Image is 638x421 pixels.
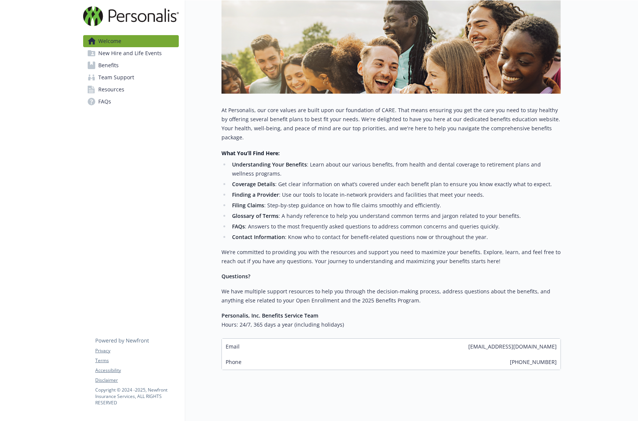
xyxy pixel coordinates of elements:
[232,202,264,209] strong: Filing Claims
[221,287,561,305] p: We have multiple support resources to help you through the decision-making process, address quest...
[98,96,111,108] span: FAQs
[98,35,121,47] span: Welcome
[230,233,561,242] li: : Know who to contact for benefit-related questions now or throughout the year.
[83,71,179,83] a: Team Support
[83,83,179,96] a: Resources
[232,223,245,230] strong: FAQs
[221,106,561,142] p: At Personalis, our core values are built upon our foundation of CARE. That means ensuring you get...
[232,233,285,241] strong: Contact Information
[95,357,178,364] a: Terms
[232,180,275,188] strong: Coverage Details
[230,160,561,178] li: : Learn about our various benefits, from health and dental coverage to retirement plans and welln...
[232,161,307,168] strong: Understanding Your Benefits
[221,150,280,157] strong: What You’ll Find Here:
[95,387,178,406] p: Copyright © 2024 - 2025 , Newfront Insurance Services, ALL RIGHTS RESERVED
[95,367,178,374] a: Accessibility
[221,248,561,266] p: We’re committed to providing you with the resources and support you need to maximize your benefit...
[232,191,279,198] strong: Finding a Provider
[83,59,179,71] a: Benefits
[230,211,561,221] li: : A handy reference to help you understand common terms and jargon related to your benefits.
[95,377,178,384] a: Disclaimer
[230,190,561,199] li: : Use our tools to locate in-network providers and facilities that meet your needs.
[232,212,279,219] strong: Glossary of Terms
[230,180,561,189] li: : Get clear information on what’s covered under each benefit plan to ensure you know exactly what...
[221,273,250,280] strong: Questions?
[83,47,179,59] a: New Hire and Life Events
[226,342,240,350] span: Email
[83,35,179,47] a: Welcome
[221,320,561,329] h6: Hours: 24/7, 365 days a year (including holidays)​
[230,201,561,210] li: : Step-by-step guidance on how to file claims smoothly and efficiently.
[95,347,178,354] a: Privacy
[98,83,124,96] span: Resources
[221,312,318,319] strong: Personalis, Inc. Benefits Service Team
[230,222,561,231] li: : Answers to the most frequently asked questions to address common concerns and queries quickly.
[468,342,557,350] span: [EMAIL_ADDRESS][DOMAIN_NAME]
[226,358,242,366] span: Phone
[98,71,134,83] span: Team Support
[98,47,162,59] span: New Hire and Life Events
[510,358,557,366] span: [PHONE_NUMBER]
[98,59,119,71] span: Benefits
[83,96,179,108] a: FAQs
